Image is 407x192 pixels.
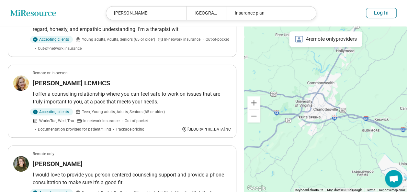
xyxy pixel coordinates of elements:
[366,8,397,18] button: Log In
[227,6,307,20] div: Insurance plan
[33,151,54,157] p: Remote only
[366,188,375,192] a: Terms (opens in new tab)
[164,37,200,42] span: In-network insurance
[82,109,165,115] span: Teen, Young adults, Adults, Seniors (65 or older)
[379,188,405,192] a: Report a map error
[116,126,144,132] span: Package pricing
[38,46,82,51] span: Out-of-network insurance
[385,170,402,187] div: Open chat
[187,6,227,20] div: [GEOGRAPHIC_DATA], [GEOGRAPHIC_DATA]
[83,118,119,124] span: In-network insurance
[33,159,83,168] h3: [PERSON_NAME]
[33,171,231,187] p: I would love to provide you person centered counseling support and provide a phone consultation t...
[30,108,73,115] div: Accepting clients
[247,96,260,109] button: Zoom in
[327,188,362,192] span: Map data ©2025 Google
[33,70,68,76] p: Remote or In-person
[30,36,73,43] div: Accepting clients
[82,37,155,42] span: Young adults, Adults, Seniors (65 or older)
[33,79,110,88] h3: [PERSON_NAME] LCMHCS
[125,118,148,124] span: Out-of-pocket
[106,6,187,20] div: [PERSON_NAME]
[39,118,74,124] span: Works Tue, Wed, Thu
[182,126,231,132] div: [GEOGRAPHIC_DATA] , NC
[247,110,260,123] button: Zoom out
[289,31,362,47] div: 4 remote only providers
[38,126,111,132] span: Documentation provided for patient filling
[33,90,231,106] p: I offer a counseling relationship where you can feel safe to work on issues that are truly import...
[206,37,229,42] span: Out-of-pocket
